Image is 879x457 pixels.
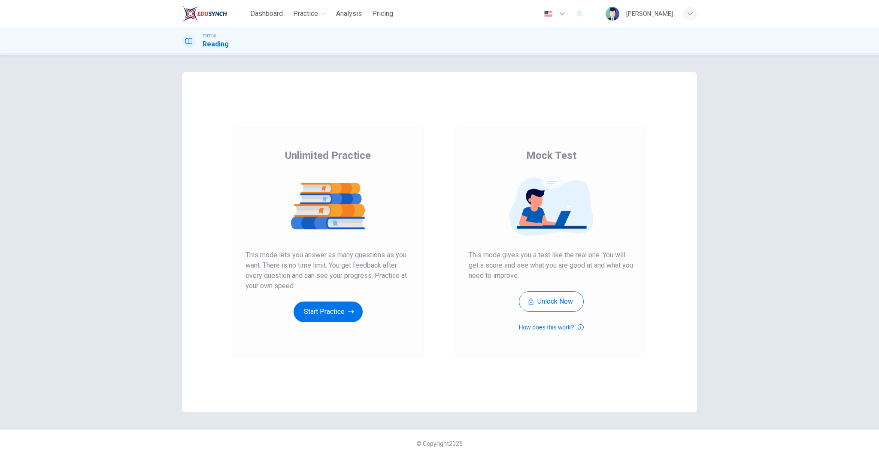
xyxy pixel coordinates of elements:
span: Analysis [336,9,362,19]
button: Dashboard [247,6,286,21]
span: Dashboard [250,9,283,19]
button: Start Practice [294,302,363,322]
button: Practice [290,6,329,21]
span: Practice [293,9,318,19]
span: This mode lets you answer as many questions as you want. There is no time limit. You get feedback... [246,250,410,291]
img: EduSynch logo [182,5,227,22]
span: © Copyright 2025 [416,440,463,447]
span: Pricing [372,9,393,19]
button: Analysis [333,6,365,21]
button: How does this work? [518,322,583,332]
img: Profile picture [606,7,619,21]
span: This mode gives you a test like the real one. You will get a score and see what you are good at a... [469,250,633,281]
a: EduSynch logo [182,5,247,22]
img: en [543,11,554,17]
h1: Reading [203,39,229,49]
div: [PERSON_NAME] [626,9,673,19]
iframe: Intercom live chat [850,428,870,448]
span: Unlimited Practice [285,149,371,162]
button: Unlock Now [519,291,584,312]
span: Mock Test [526,149,576,162]
button: Pricing [369,6,397,21]
span: TOEFL® [203,33,216,39]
